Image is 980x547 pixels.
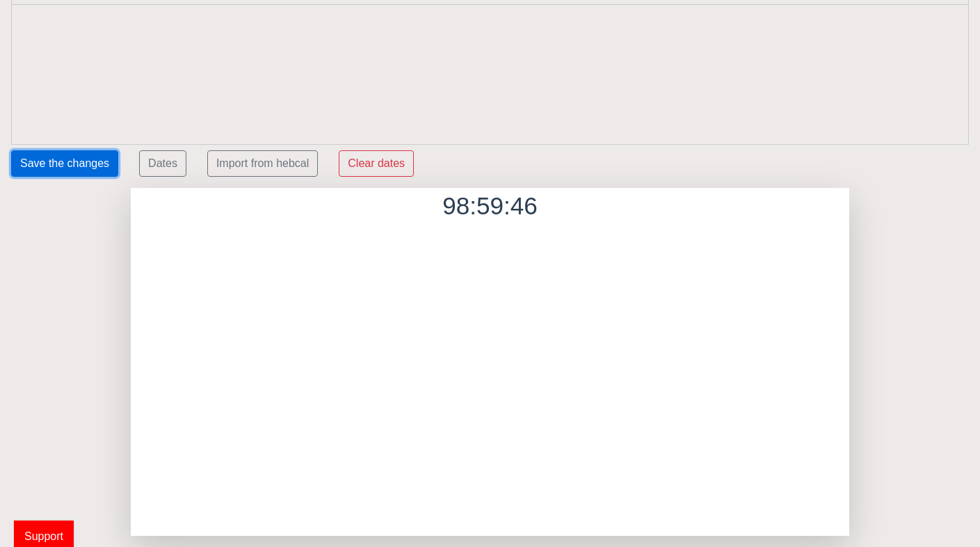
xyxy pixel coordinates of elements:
div: 98:59:46 [134,188,845,257]
button: Dates [139,150,186,177]
button: Save the changes [11,150,118,177]
button: Import from hebcal [207,150,318,177]
button: Clear dates [339,150,414,177]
